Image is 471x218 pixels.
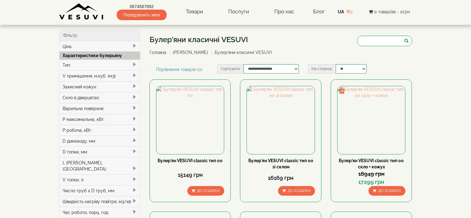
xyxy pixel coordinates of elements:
img: Завод VESUVI [59,3,104,20]
a: Булер'ян VESUVI classic тип 00 [158,158,223,163]
div: Фільтр [59,30,140,41]
label: На сторінці: [308,64,336,73]
div: P максимальна, кВт: [59,114,140,125]
a: 0674567692 [117,3,167,10]
div: D топки, мм: [59,146,140,157]
div: Число труб x D труб, мм: [59,185,140,196]
a: [PERSON_NAME] [173,50,208,55]
div: Тип: [59,60,140,70]
a: Послуги [222,5,255,19]
span: До кошика [197,189,220,193]
a: Порівняння товарів (0) [150,64,209,75]
div: D димоходу, мм: [59,136,140,146]
div: Час роботи, порц. год: [59,207,140,218]
h1: Булер'яни класичні VESUVI [150,36,276,44]
li: Булер'яни класичні VESUVI [209,49,272,56]
div: P робоча, кВт: [59,125,140,136]
div: 17299 грн [337,178,405,186]
span: Передзвоніть мені [117,10,167,20]
div: Захисний кожух: [59,81,140,92]
div: Характеристики булерьяну [59,51,140,60]
div: 18949 грн [337,170,405,178]
img: Булер'ян VESUVI classic тип 00 [156,86,224,154]
a: Блог [313,8,325,15]
div: 15149 грн [156,171,224,179]
a: RU [347,9,353,14]
div: 16169 грн [246,174,315,182]
button: До кошика [187,186,224,196]
a: Головна [150,50,166,55]
a: Булер'ян VESUVI classic тип 00 зі склом [248,158,313,169]
label: Сортувати: [217,64,243,73]
div: Швидкість нагріву повітря, м3/хв: [59,196,140,207]
div: L [PERSON_NAME], [GEOGRAPHIC_DATA]: [59,157,140,174]
span: 0 товар(ів) - 0грн [374,9,410,14]
div: Ціна [59,41,140,52]
div: Скло в дверцятах: [59,92,140,103]
button: До кошика [369,186,405,196]
a: Товари [180,5,209,19]
div: V приміщення, м.куб. (м3): [59,70,140,81]
div: V топки, л: [59,174,140,185]
span: До кошика [288,189,311,193]
img: Булер'ян VESUVI classic тип 00 зі склом [247,86,314,154]
a: UA [338,9,344,14]
div: Варильна поверхня: [59,103,140,114]
button: До кошика [278,186,315,196]
span: До кошика [378,189,401,193]
a: Про нас [268,5,300,19]
img: Булер'ян VESUVI classic тип 00 скло + кожух [338,86,405,154]
img: gift [339,87,345,94]
button: 0 товар(ів) - 0грн [367,8,412,15]
a: Булер'ян VESUVI classic тип 00 скло + кожух [339,158,404,169]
